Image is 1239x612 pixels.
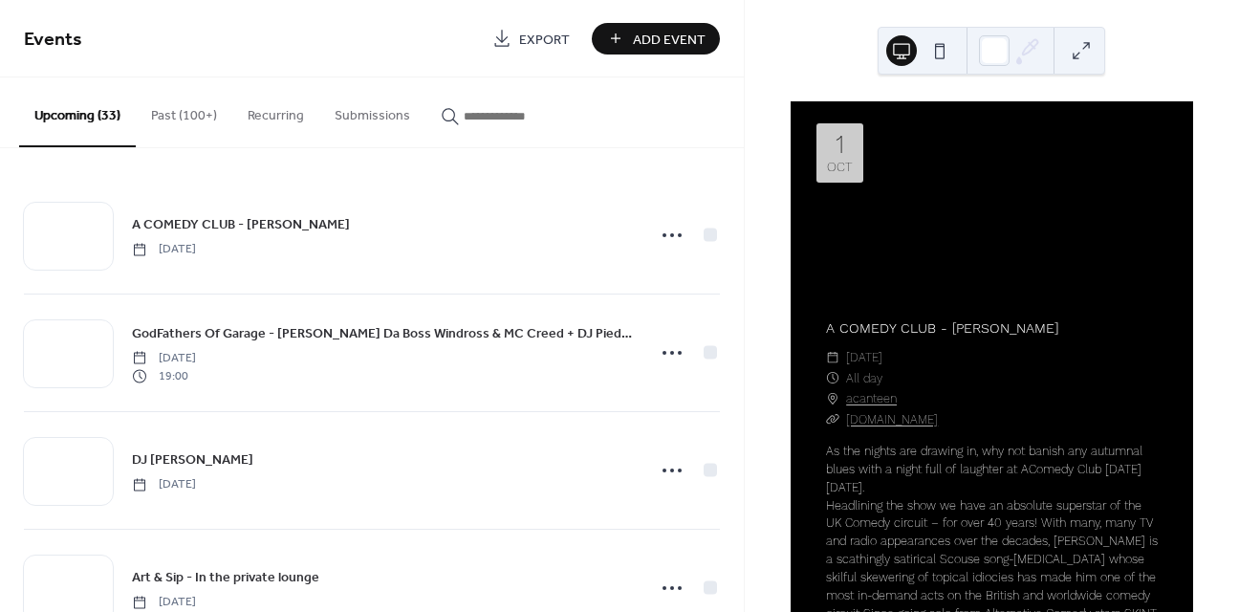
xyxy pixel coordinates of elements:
[132,566,319,588] a: Art & Sip - In the private lounge
[592,23,720,55] button: Add Event
[132,241,196,258] span: [DATE]
[132,324,633,344] span: GodFathers Of Garage - [PERSON_NAME] Da Boss Windross & MC Creed + DJ Pied Piper & MC DT + [PERSO...
[519,30,570,50] span: Export
[132,568,319,588] span: Art & Sip - In the private lounge
[826,347,839,367] div: ​
[846,347,882,367] span: [DATE]
[836,132,844,158] div: 1
[827,161,853,174] div: Oct
[478,23,584,55] a: Export
[826,388,839,408] div: ​
[846,368,882,388] span: All day
[132,322,633,344] a: GodFathers Of Garage - [PERSON_NAME] Da Boss Windross & MC Creed + DJ Pied Piper & MC DT + [PERSO...
[232,77,319,145] button: Recurring
[24,21,82,58] span: Events
[846,412,938,426] a: [DOMAIN_NAME]
[826,320,1058,336] a: A COMEDY CLUB - [PERSON_NAME]
[319,77,425,145] button: Submissions
[132,350,196,367] span: [DATE]
[132,450,253,470] span: DJ [PERSON_NAME]
[826,409,839,429] div: ​
[846,388,897,408] a: acanteen
[132,215,350,235] span: A COMEDY CLUB - [PERSON_NAME]
[826,368,839,388] div: ​
[136,77,232,145] button: Past (100+)
[132,213,350,235] a: A COMEDY CLUB - [PERSON_NAME]
[132,367,196,384] span: 19:00
[132,476,196,493] span: [DATE]
[19,77,136,147] button: Upcoming (33)
[633,30,706,50] span: Add Event
[132,448,253,470] a: DJ [PERSON_NAME]
[132,594,196,611] span: [DATE]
